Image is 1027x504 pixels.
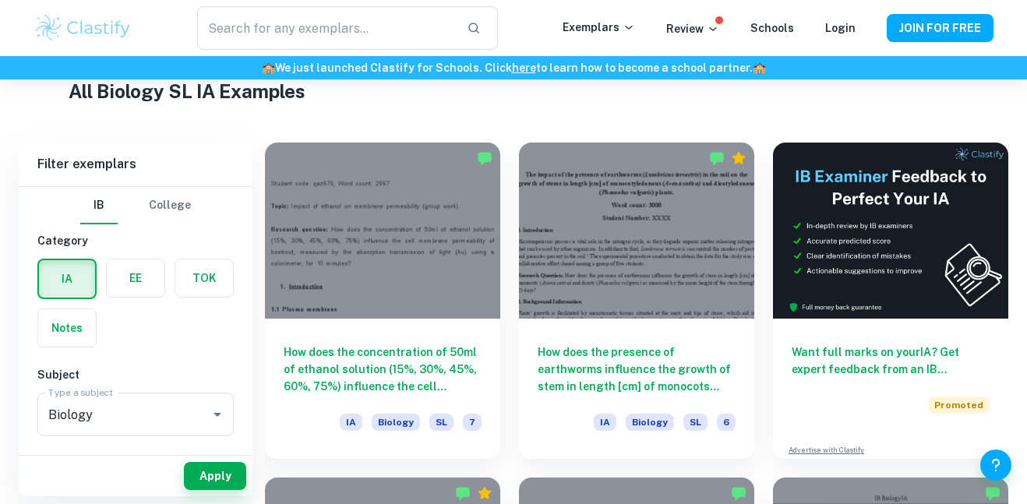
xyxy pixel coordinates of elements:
label: Type a subject [48,386,113,399]
a: Want full marks on yourIA? Get expert feedback from an IB examiner!PromotedAdvertise with Clastify [773,143,1008,459]
span: SL [683,414,708,431]
div: Filter type choice [80,187,191,224]
span: Biology [372,414,420,431]
button: JOIN FOR FREE [887,14,993,42]
button: Notes [38,309,96,347]
div: Premium [477,485,492,501]
button: IA [39,260,95,298]
img: Marked [709,150,725,166]
img: Marked [455,485,471,501]
a: Advertise with Clastify [789,445,864,456]
img: Thumbnail [773,143,1008,319]
h6: Category [37,232,234,249]
div: Premium [731,150,746,166]
span: 🏫 [262,62,275,74]
button: Open [206,404,228,425]
h6: How does the presence of earthworms influence the growth of stem in length [cm] of monocots (Aven... [538,344,736,395]
button: EE [107,259,164,297]
p: Review [666,20,719,37]
button: Apply [184,462,246,490]
a: Login [825,22,856,34]
span: 🏫 [753,62,766,74]
img: Marked [731,485,746,501]
img: Marked [477,150,492,166]
a: here [512,62,536,74]
h6: Filter exemplars [19,143,252,186]
h6: We just launched Clastify for Schools. Click to learn how to become a school partner. [3,59,1024,76]
a: How does the concentration of 50ml of ethanol solution (15%, 30%, 45%, 60%, 75%) influence the ce... [265,143,500,459]
h1: All Biology SL IA Examples [69,77,959,105]
span: 7 [463,414,482,431]
button: IB [80,187,118,224]
a: How does the presence of earthworms influence the growth of stem in length [cm] of monocots (Aven... [519,143,754,459]
input: Search for any exemplars... [197,6,454,50]
img: Marked [985,485,1001,501]
span: IA [340,414,362,431]
span: Promoted [928,397,990,414]
button: Help and Feedback [980,449,1011,481]
span: 6 [717,414,736,431]
span: SL [429,414,454,431]
img: Clastify logo [34,12,132,44]
h6: Want full marks on your IA ? Get expert feedback from an IB examiner! [792,344,990,378]
button: College [149,187,191,224]
a: Schools [750,22,794,34]
span: IA [594,414,616,431]
p: Exemplars [563,19,635,36]
h6: How does the concentration of 50ml of ethanol solution (15%, 30%, 45%, 60%, 75%) influence the ce... [284,344,482,395]
h6: Subject [37,366,234,383]
button: TOK [175,259,233,297]
span: Biology [626,414,674,431]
